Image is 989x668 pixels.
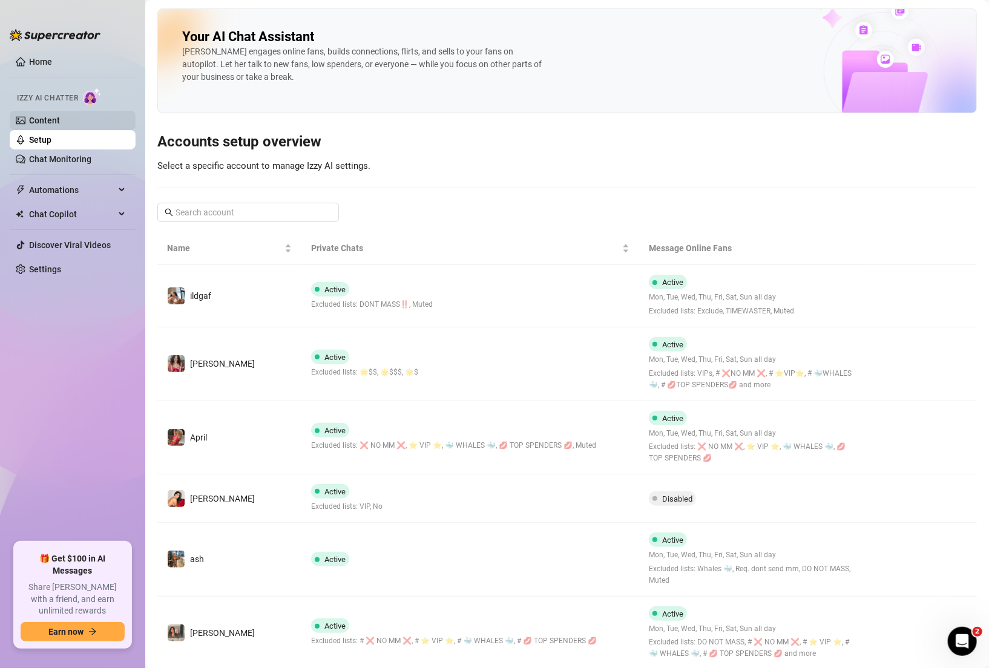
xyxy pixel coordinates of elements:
[168,429,185,446] img: April
[168,287,185,304] img: ildgaf
[83,88,102,105] img: AI Chatter
[649,441,855,464] span: Excluded lists: ❌ NO MM ❌, ⭐️ VIP ⭐️, 🐳 WHALES 🐳, 💋 TOP SPENDERS 💋
[168,490,185,507] img: Sophia
[190,554,204,564] span: ash
[165,208,173,217] span: search
[29,205,115,224] span: Chat Copilot
[29,57,52,67] a: Home
[29,116,60,125] a: Content
[649,563,855,586] span: Excluded lists: Whales 🐳, Req. dont send mm, DO NOT MASS, Muted
[157,133,977,152] h3: Accounts setup overview
[649,368,855,391] span: Excluded lists: VIPs, # ❌NO MM ❌, # ⭐️VIP⭐️, # 🐳WHALES 🐳, # 💋TOP SPENDERS💋 and more
[324,487,346,496] span: Active
[29,180,115,200] span: Automations
[168,624,185,641] img: Esmeralda
[190,359,255,368] span: [PERSON_NAME]
[29,154,91,164] a: Chat Monitoring
[190,291,211,301] span: ildgaf
[948,627,977,656] iframe: Intercom live chat
[324,426,346,435] span: Active
[157,232,301,265] th: Name
[16,210,24,218] img: Chat Copilot
[168,355,185,372] img: Aaliyah
[190,433,207,442] span: April
[649,637,855,660] span: Excluded lists: DO NOT MASS, # ❌ NO MM ❌, # ⭐️ VIP ⭐️, # 🐳 WHALES 🐳, # 💋 TOP SPENDERS 💋 and more
[324,621,346,630] span: Active
[21,622,125,641] button: Earn nowarrow-right
[190,494,255,503] span: [PERSON_NAME]
[29,135,51,145] a: Setup
[10,29,100,41] img: logo-BBDzfeDw.svg
[649,428,855,439] span: Mon, Tue, Wed, Thu, Fri, Sat, Sun all day
[662,278,683,287] span: Active
[21,581,125,617] span: Share [PERSON_NAME] with a friend, and earn unlimited rewards
[662,414,683,423] span: Active
[649,549,855,561] span: Mon, Tue, Wed, Thu, Fri, Sat, Sun all day
[649,292,794,303] span: Mon, Tue, Wed, Thu, Fri, Sat, Sun all day
[311,635,597,647] span: Excluded lists: # ❌ NO MM ❌, # ⭐️ VIP ⭐️, # 🐳 WHALES 🐳, # 💋 TOP SPENDERS 💋
[311,501,383,512] span: Excluded lists: VIP, No
[182,28,314,45] h2: Your AI Chat Assistant
[16,185,25,195] span: thunderbolt
[29,264,61,274] a: Settings
[311,367,418,378] span: Excluded lists: 🌟️$$, 🌟️$$$, 🌟️$
[649,623,855,635] span: Mon, Tue, Wed, Thu, Fri, Sat, Sun all day
[324,555,346,564] span: Active
[311,299,433,310] span: Excluded lists: DONT MASS‼️, Muted
[88,627,97,636] span: arrow-right
[17,93,78,104] span: Izzy AI Chatter
[649,354,855,365] span: Mon, Tue, Wed, Thu, Fri, Sat, Sun all day
[662,494,692,503] span: Disabled
[311,440,596,451] span: Excluded lists: ❌ NO MM ❌, ⭐️ VIP ⭐️, 🐳 WHALES 🐳, 💋 TOP SPENDERS 💋, Muted
[324,285,346,294] span: Active
[29,240,111,250] a: Discover Viral Videos
[311,241,620,255] span: Private Chats
[176,206,322,219] input: Search account
[48,627,84,637] span: Earn now
[182,45,545,83] div: [PERSON_NAME] engages online fans, builds connections, flirts, and sells to your fans on autopilo...
[649,306,794,317] span: Excluded lists: Exclude, TIMEWASTER, Muted
[168,551,185,568] img: ash
[662,340,683,349] span: Active
[662,609,683,618] span: Active
[167,241,282,255] span: Name
[190,628,255,638] span: [PERSON_NAME]
[662,535,683,545] span: Active
[21,553,125,577] span: 🎁 Get $100 in AI Messages
[324,353,346,362] span: Active
[157,160,370,171] span: Select a specific account to manage Izzy AI settings.
[973,627,982,637] span: 2
[301,232,639,265] th: Private Chats
[639,232,864,265] th: Message Online Fans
